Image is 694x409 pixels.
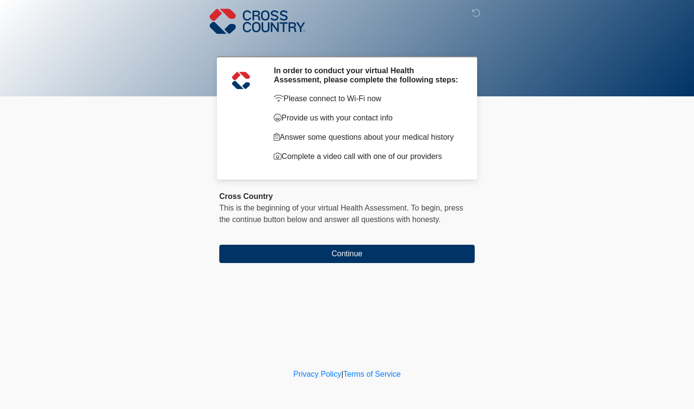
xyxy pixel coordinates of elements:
img: Agent Avatar [227,66,255,95]
a: | [341,370,343,378]
img: Cross Country Logo [210,7,305,35]
button: Continue [219,245,475,263]
p: Provide us with your contact info [274,112,460,124]
div: Cross Country [219,191,475,202]
h1: ‎ ‎ ‎ [212,35,482,53]
span: press the continue button below and answer all questions with honesty. [219,204,463,224]
p: Please connect to Wi-Fi now [274,93,460,105]
p: Complete a video call with one of our providers [274,151,460,162]
a: Privacy Policy [294,370,342,378]
a: Terms of Service [343,370,400,378]
span: To begin, [411,204,444,212]
h2: In order to conduct your virtual Health Assessment, please complete the following steps: [274,66,460,84]
span: This is the beginning of your virtual Health Assessment. [219,204,409,212]
p: Answer some questions about your medical history [274,132,460,143]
